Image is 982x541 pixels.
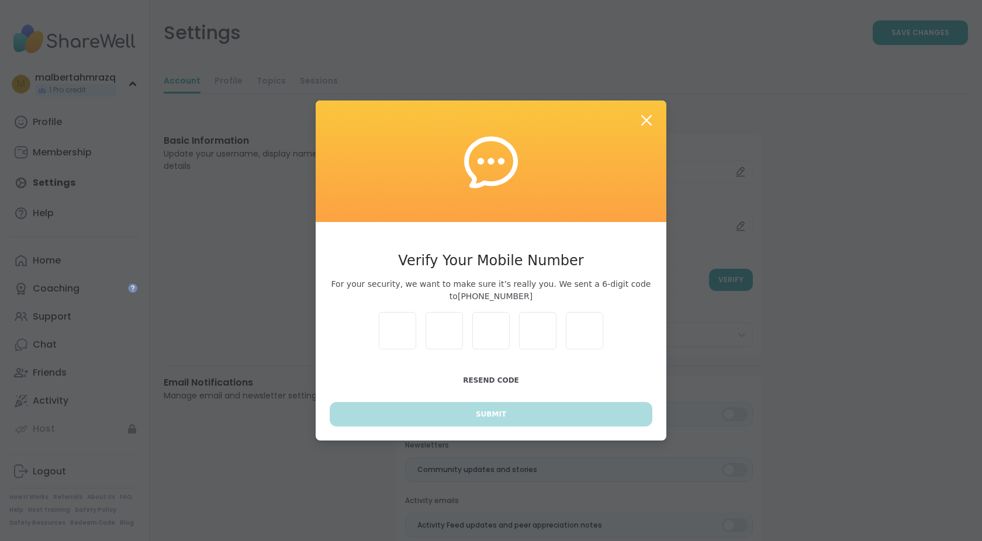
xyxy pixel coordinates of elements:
[330,402,652,426] button: Submit
[330,278,652,303] span: For your security, we want to make sure it’s really you. We sent a 6-digit code to [PHONE_NUMBER]
[463,376,519,384] span: Resend Code
[128,283,137,293] iframe: Spotlight
[330,368,652,393] button: Resend Code
[476,409,506,419] span: Submit
[330,250,652,271] h3: Verify Your Mobile Number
